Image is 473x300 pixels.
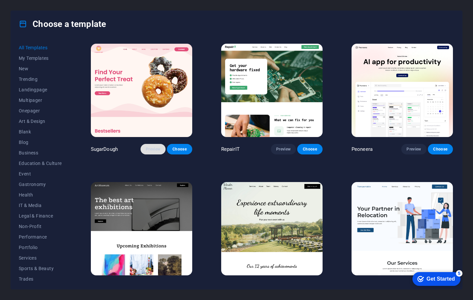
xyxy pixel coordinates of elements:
span: My Templates [19,56,62,61]
button: All Templates [19,42,62,53]
img: Peoneera [352,44,453,137]
span: Onepager [19,108,62,113]
button: Health [19,190,62,200]
button: Gastronomy [19,179,62,190]
button: Choose [167,144,192,154]
span: Preview [146,147,160,152]
button: Trades [19,274,62,284]
span: Health [19,192,62,197]
button: Trending [19,74,62,84]
span: Blank [19,129,62,134]
p: SugarDough [91,146,118,152]
span: All Templates [19,45,62,50]
img: RepairIT [221,44,323,137]
button: New [19,63,62,74]
img: Wonder Planner [221,182,323,275]
span: Art & Design [19,119,62,124]
img: SugarDough [91,44,192,137]
span: Choose [302,147,317,152]
button: Choose [428,144,453,154]
span: Legal & Finance [19,213,62,219]
button: IT & Media [19,200,62,211]
span: Performance [19,234,62,240]
span: Portfolio [19,245,62,250]
button: Sports & Beauty [19,263,62,274]
button: Services [19,253,62,263]
button: Event [19,169,62,179]
button: Legal & Finance [19,211,62,221]
button: Landingpage [19,84,62,95]
span: Landingpage [19,87,62,92]
span: Choose [172,147,187,152]
button: Multipager [19,95,62,105]
img: Art Museum [91,182,192,275]
button: Blog [19,137,62,148]
div: Get Started 5 items remaining, 0% complete [4,3,52,17]
button: Portfolio [19,242,62,253]
button: My Templates [19,53,62,63]
div: Get Started [18,7,46,13]
span: Trades [19,276,62,282]
button: Blank [19,127,62,137]
span: Gastronomy [19,182,62,187]
span: Sports & Beauty [19,266,62,271]
span: Education & Culture [19,161,62,166]
span: Non-Profit [19,224,62,229]
p: RepairIT [221,146,240,152]
button: Art & Design [19,116,62,127]
span: Trending [19,77,62,82]
button: Education & Culture [19,158,62,169]
button: Choose [297,144,322,154]
p: Peoneera [352,146,373,152]
button: Performance [19,232,62,242]
div: 5 [47,1,54,8]
button: Preview [141,144,166,154]
span: Event [19,171,62,176]
button: Preview [401,144,426,154]
span: IT & Media [19,203,62,208]
span: Preview [407,147,421,152]
button: Business [19,148,62,158]
span: Services [19,255,62,261]
img: Transportable [352,182,453,275]
span: Blog [19,140,62,145]
button: Preview [271,144,296,154]
span: Preview [276,147,291,152]
button: Non-Profit [19,221,62,232]
span: Choose [433,147,448,152]
span: Multipager [19,98,62,103]
button: Onepager [19,105,62,116]
h4: Choose a template [19,19,106,29]
span: New [19,66,62,71]
span: Business [19,150,62,155]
